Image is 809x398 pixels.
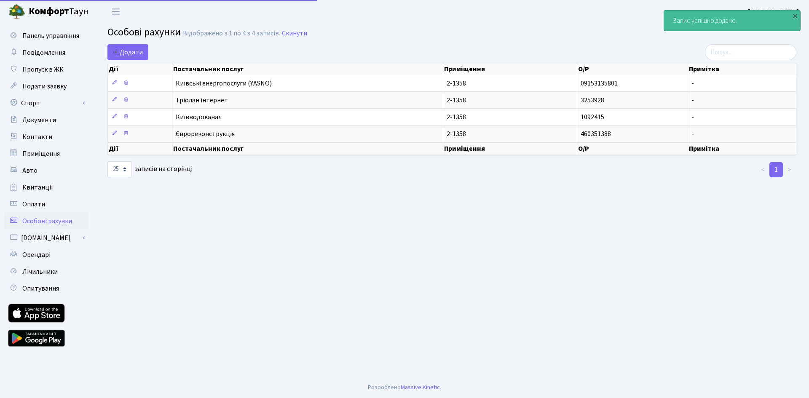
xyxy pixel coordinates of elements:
[176,97,439,104] span: Тріолан інтернет
[108,63,172,75] th: Дії
[401,383,440,392] a: Massive Kinetic
[447,114,573,120] span: 2-1358
[581,112,604,122] span: 1092415
[447,80,573,87] span: 2-1358
[447,131,573,137] span: 2-1358
[581,129,611,139] span: 460351388
[4,179,88,196] a: Квитанції
[581,96,604,105] span: 3253928
[113,48,143,57] span: Додати
[4,95,88,112] a: Спорт
[107,25,181,40] span: Особові рахунки
[107,161,193,177] label: записів на сторінці
[443,142,577,155] th: Приміщення
[791,11,799,20] div: ×
[688,142,796,155] th: Примітка
[29,5,69,18] b: Комфорт
[22,166,38,175] span: Авто
[22,31,79,40] span: Панель управління
[172,142,443,155] th: Постачальник послуг
[22,149,60,158] span: Приміщення
[4,61,88,78] a: Пропуск в ЖК
[577,63,688,75] th: О/Р
[22,284,59,293] span: Опитування
[4,246,88,263] a: Орендарі
[769,162,783,177] a: 1
[4,112,88,128] a: Документи
[29,5,88,19] span: Таун
[688,63,796,75] th: Примітка
[107,161,132,177] select: записів на сторінці
[447,97,573,104] span: 2-1358
[748,7,799,16] b: [PERSON_NAME]
[581,79,618,88] span: 09153135801
[108,142,172,155] th: Дії
[22,115,56,125] span: Документи
[4,162,88,179] a: Авто
[22,267,58,276] span: Лічильники
[4,128,88,145] a: Контакти
[22,216,72,226] span: Особові рахунки
[22,48,65,57] span: Повідомлення
[176,80,439,87] span: Київські енергопослуги (YASNO)
[176,131,439,137] span: Єврореконструкція
[22,65,64,74] span: Пропуск в ЖК
[105,5,126,19] button: Переключити навігацію
[691,96,694,105] span: -
[4,145,88,162] a: Приміщення
[4,280,88,297] a: Опитування
[8,3,25,20] img: logo.png
[705,44,796,60] input: Пошук...
[664,11,800,31] div: Запис успішно додано.
[691,79,694,88] span: -
[4,230,88,246] a: [DOMAIN_NAME]
[183,29,280,37] div: Відображено з 1 по 4 з 4 записів.
[22,132,52,142] span: Контакти
[282,29,307,37] a: Скинути
[691,129,694,139] span: -
[691,112,694,122] span: -
[22,250,51,259] span: Орендарі
[443,63,577,75] th: Приміщення
[22,200,45,209] span: Оплати
[4,78,88,95] a: Подати заявку
[4,196,88,213] a: Оплати
[22,82,67,91] span: Подати заявку
[4,44,88,61] a: Повідомлення
[22,183,53,192] span: Квитанції
[4,27,88,44] a: Панель управління
[4,263,88,280] a: Лічильники
[4,213,88,230] a: Особові рахунки
[368,383,441,392] div: Розроблено .
[748,7,799,17] a: [PERSON_NAME]
[172,63,443,75] th: Постачальник послуг
[107,44,148,60] a: Додати
[176,114,439,120] span: Київводоканал
[577,142,688,155] th: О/Р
